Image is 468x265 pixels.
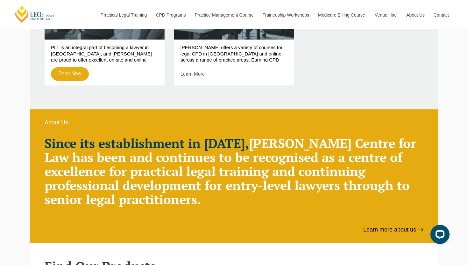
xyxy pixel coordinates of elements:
a: Medicare Billing Course [313,1,370,29]
a: Practice Management Course [190,1,258,29]
strong: Since its establishment in [DATE], [45,135,249,151]
h6: About Us [45,120,423,126]
a: Traineeship Workshops [258,1,313,29]
a: CPD Programs [151,1,190,29]
a: [PERSON_NAME] Centre for Law [14,5,57,23]
a: Contact [429,1,454,29]
a: Learn More [181,71,205,77]
p: [PERSON_NAME] offers a variety of courses for legal CPD in [GEOGRAPHIC_DATA] and online, across a... [181,44,288,62]
p: PLT is an integral part of becoming a lawyer in [GEOGRAPHIC_DATA], and [PERSON_NAME] are proud to... [51,44,158,62]
h2: [PERSON_NAME] Centre for Law has been and continues to be recognised as a centre of excellence fo... [45,136,423,206]
iframe: LiveChat chat widget [425,222,452,249]
a: Learn more about us [363,226,423,233]
a: Book Now [51,67,89,81]
a: About Us [401,1,429,29]
a: Venue Hire [370,1,401,29]
a: Practical Legal Training [96,1,151,29]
